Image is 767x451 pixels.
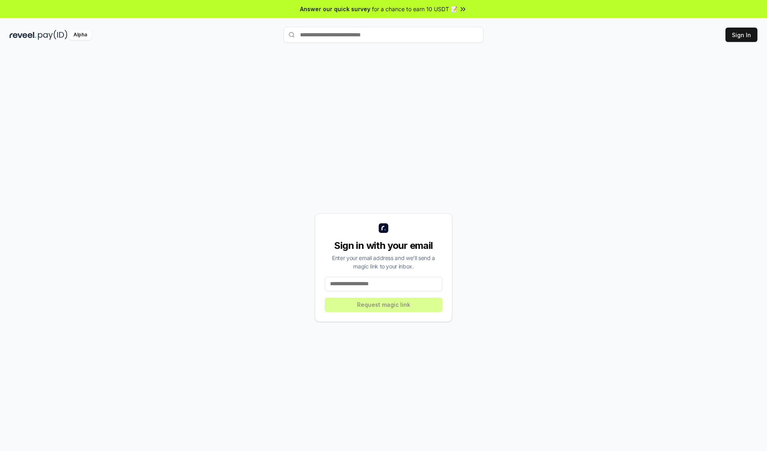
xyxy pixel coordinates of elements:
button: Sign In [725,28,757,42]
div: Enter your email address and we’ll send a magic link to your inbox. [325,254,442,270]
img: pay_id [38,30,68,40]
div: Sign in with your email [325,239,442,252]
img: reveel_dark [10,30,36,40]
div: Alpha [69,30,91,40]
img: logo_small [379,223,388,233]
span: for a chance to earn 10 USDT 📝 [372,5,457,13]
span: Answer our quick survey [300,5,370,13]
